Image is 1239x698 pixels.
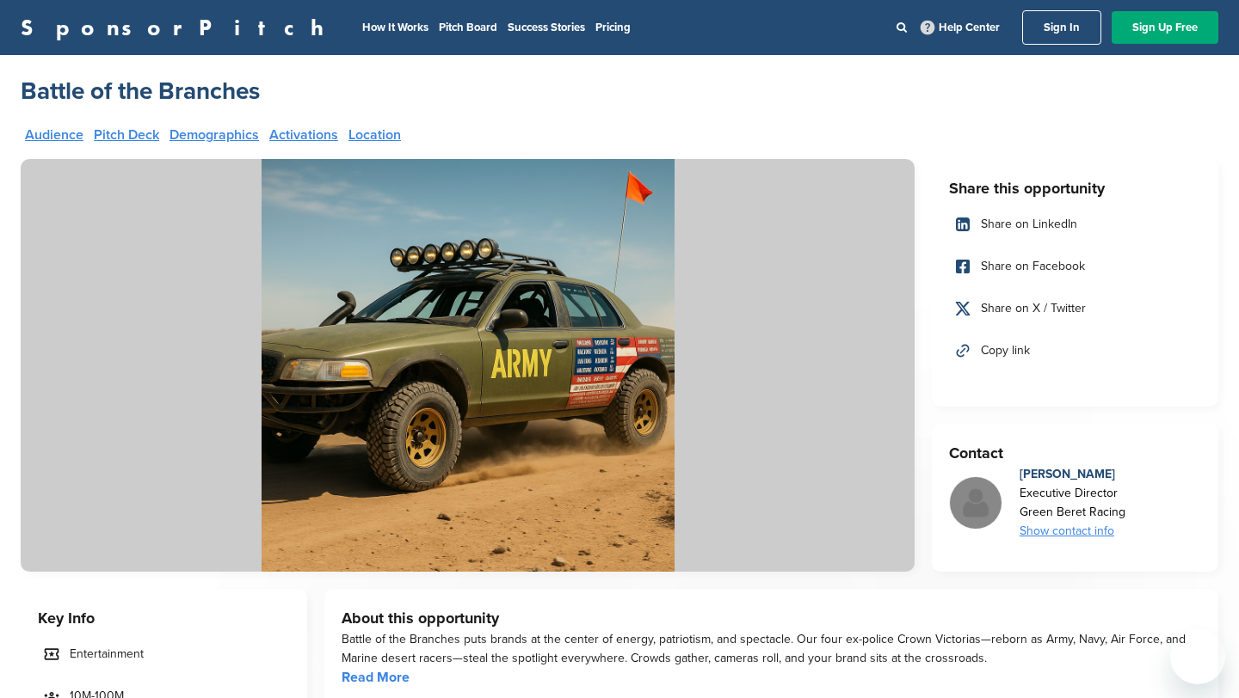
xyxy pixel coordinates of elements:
[38,606,290,630] h3: Key Info
[981,215,1077,234] span: Share on LinkedIn
[1020,484,1125,503] div: Executive Director
[949,248,1201,285] a: Share on Facebook
[70,645,144,664] span: Entertainment
[342,606,1201,630] h3: About this opportunity
[21,159,915,572] img: Sponsorpitch &
[981,299,1086,318] span: Share on X / Twitter
[981,341,1030,360] span: Copy link
[950,477,1002,529] img: Missing
[269,128,338,142] a: Activations
[342,630,1201,668] div: Battle of the Branches puts brands at the center of energy, patriotism, and spectacle. Our four e...
[348,128,401,142] a: Location
[21,16,335,39] a: SponsorPitch
[949,176,1201,200] h3: Share this opportunity
[94,128,159,142] a: Pitch Deck
[1020,503,1125,522] div: Green Beret Racing
[1170,629,1225,684] iframe: Button to launch messaging window
[21,76,260,107] a: Battle of the Branches
[508,21,585,34] a: Success Stories
[595,21,631,34] a: Pricing
[949,333,1201,369] a: Copy link
[949,206,1201,242] a: Share on LinkedIn
[1020,522,1125,541] div: Show contact info
[170,128,259,142] a: Demographics
[342,669,410,686] a: Read More
[1112,11,1218,44] a: Sign Up Free
[949,441,1201,465] h3: Contact
[917,17,1003,38] a: Help Center
[362,21,428,34] a: How It Works
[981,257,1085,276] span: Share on Facebook
[1020,465,1125,484] div: [PERSON_NAME]
[1022,10,1101,45] a: Sign In
[949,291,1201,327] a: Share on X / Twitter
[25,128,83,142] a: Audience
[439,21,497,34] a: Pitch Board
